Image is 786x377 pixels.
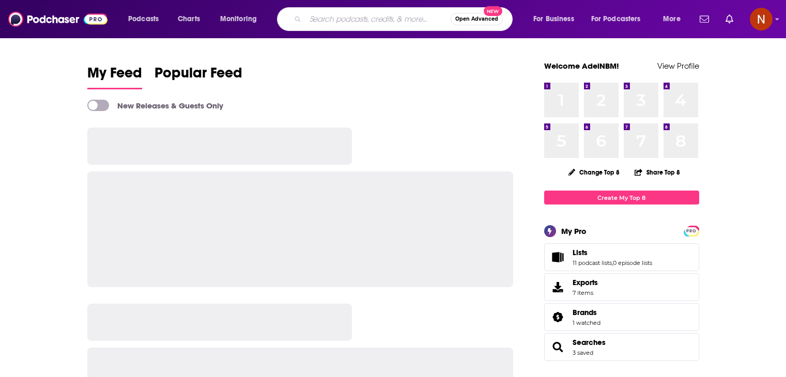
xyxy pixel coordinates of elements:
img: Podchaser - Follow, Share and Rate Podcasts [8,9,107,29]
a: Create My Top 8 [544,191,699,205]
button: open menu [656,11,693,27]
span: Charts [178,12,200,26]
a: Searches [548,340,568,354]
button: Open AdvancedNew [451,13,503,25]
a: Searches [573,338,606,347]
span: Exports [573,278,598,287]
a: Popular Feed [155,64,242,89]
button: open menu [526,11,587,27]
button: open menu [213,11,270,27]
a: 3 saved [573,349,593,356]
a: 0 episode lists [613,259,652,266]
span: 7 items [573,289,598,296]
span: My Feed [87,64,142,88]
span: Lists [573,248,588,257]
span: For Business [533,12,574,26]
span: Logged in as AdelNBM [750,8,773,30]
button: Show profile menu [750,8,773,30]
span: Lists [544,243,699,271]
div: My Pro [561,226,587,236]
a: Brands [548,310,568,324]
a: Lists [548,250,568,264]
a: Exports [544,273,699,301]
span: Brands [544,303,699,331]
button: Change Top 8 [562,166,626,179]
a: PRO [685,227,698,234]
span: Open Advanced [455,17,498,22]
a: Lists [573,248,652,257]
span: , [612,259,613,266]
a: Show notifications dropdown [721,10,737,28]
img: User Profile [750,8,773,30]
button: open menu [584,11,656,27]
span: Searches [544,333,699,361]
button: Share Top 8 [634,162,681,182]
a: 11 podcast lists [573,259,612,266]
input: Search podcasts, credits, & more... [305,11,451,27]
a: Show notifications dropdown [696,10,713,28]
span: Popular Feed [155,64,242,88]
button: open menu [121,11,172,27]
a: Charts [171,11,206,27]
a: 1 watched [573,319,600,326]
a: Welcome AdelNBM! [544,61,619,71]
span: Monitoring [220,12,257,26]
div: Search podcasts, credits, & more... [287,7,522,31]
span: New [484,6,502,16]
span: Exports [548,280,568,294]
span: More [663,12,681,26]
span: Brands [573,308,597,317]
span: Podcasts [128,12,159,26]
a: New Releases & Guests Only [87,100,223,111]
a: View Profile [657,61,699,71]
a: Brands [573,308,600,317]
a: My Feed [87,64,142,89]
span: For Podcasters [591,12,641,26]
